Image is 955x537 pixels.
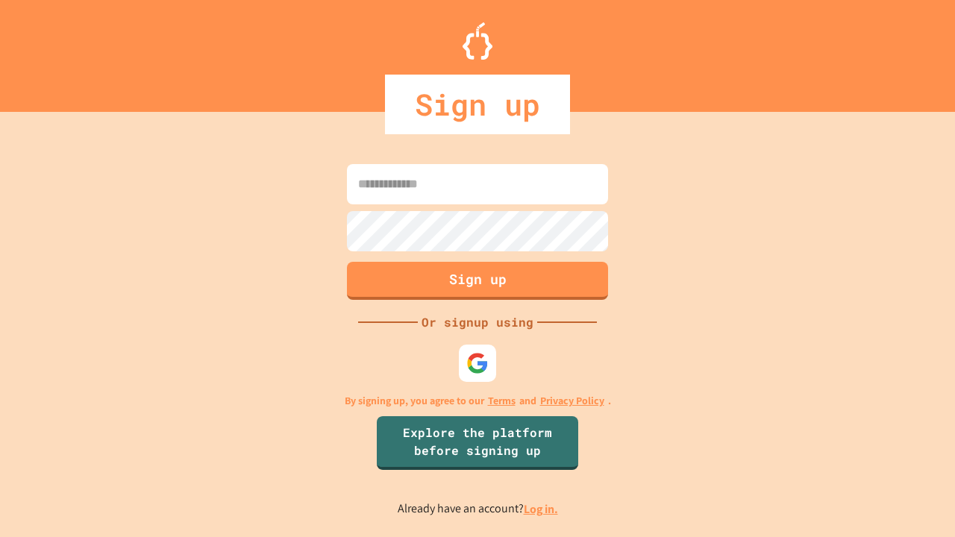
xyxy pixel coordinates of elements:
[463,22,492,60] img: Logo.svg
[524,501,558,517] a: Log in.
[377,416,578,470] a: Explore the platform before signing up
[398,500,558,518] p: Already have an account?
[347,262,608,300] button: Sign up
[385,75,570,134] div: Sign up
[418,313,537,331] div: Or signup using
[488,393,516,409] a: Terms
[345,393,611,409] p: By signing up, you agree to our and .
[540,393,604,409] a: Privacy Policy
[466,352,489,374] img: google-icon.svg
